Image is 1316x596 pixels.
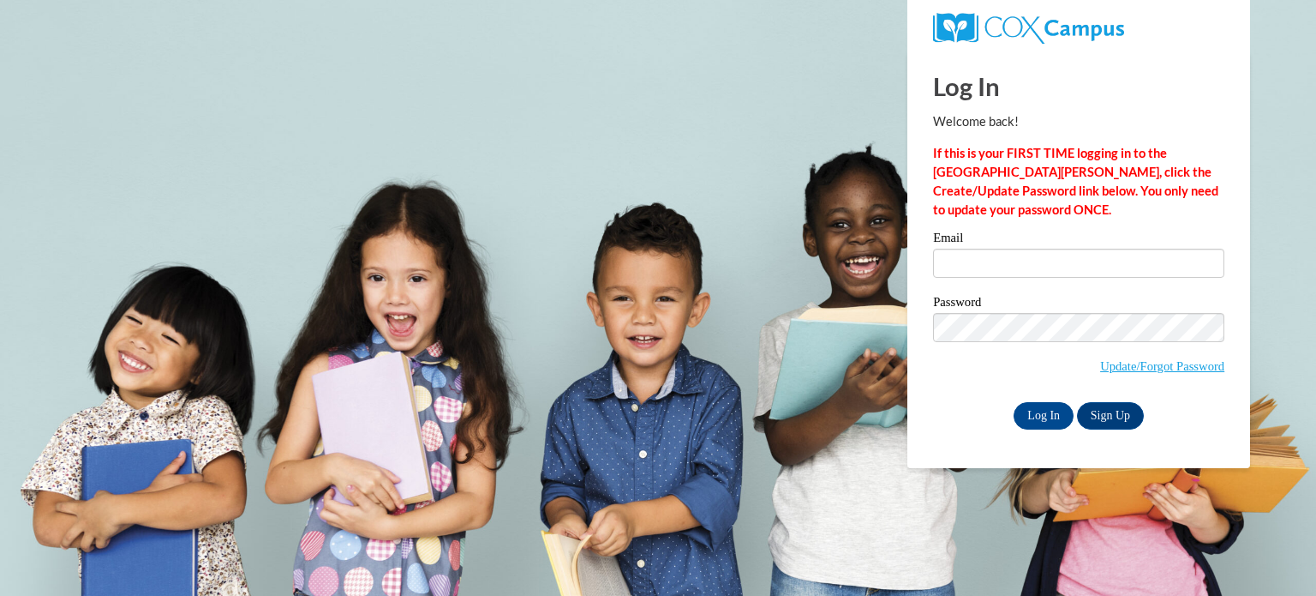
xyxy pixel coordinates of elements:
[933,69,1224,104] h1: Log In
[1100,359,1224,373] a: Update/Forgot Password
[933,232,1224,249] label: Email
[933,112,1224,131] p: Welcome back!
[1014,402,1074,430] input: Log In
[933,296,1224,313] label: Password
[933,146,1218,217] strong: If this is your FIRST TIME logging in to the [GEOGRAPHIC_DATA][PERSON_NAME], click the Create/Upd...
[1077,402,1144,430] a: Sign Up
[933,20,1124,34] a: COX Campus
[933,13,1124,44] img: COX Campus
